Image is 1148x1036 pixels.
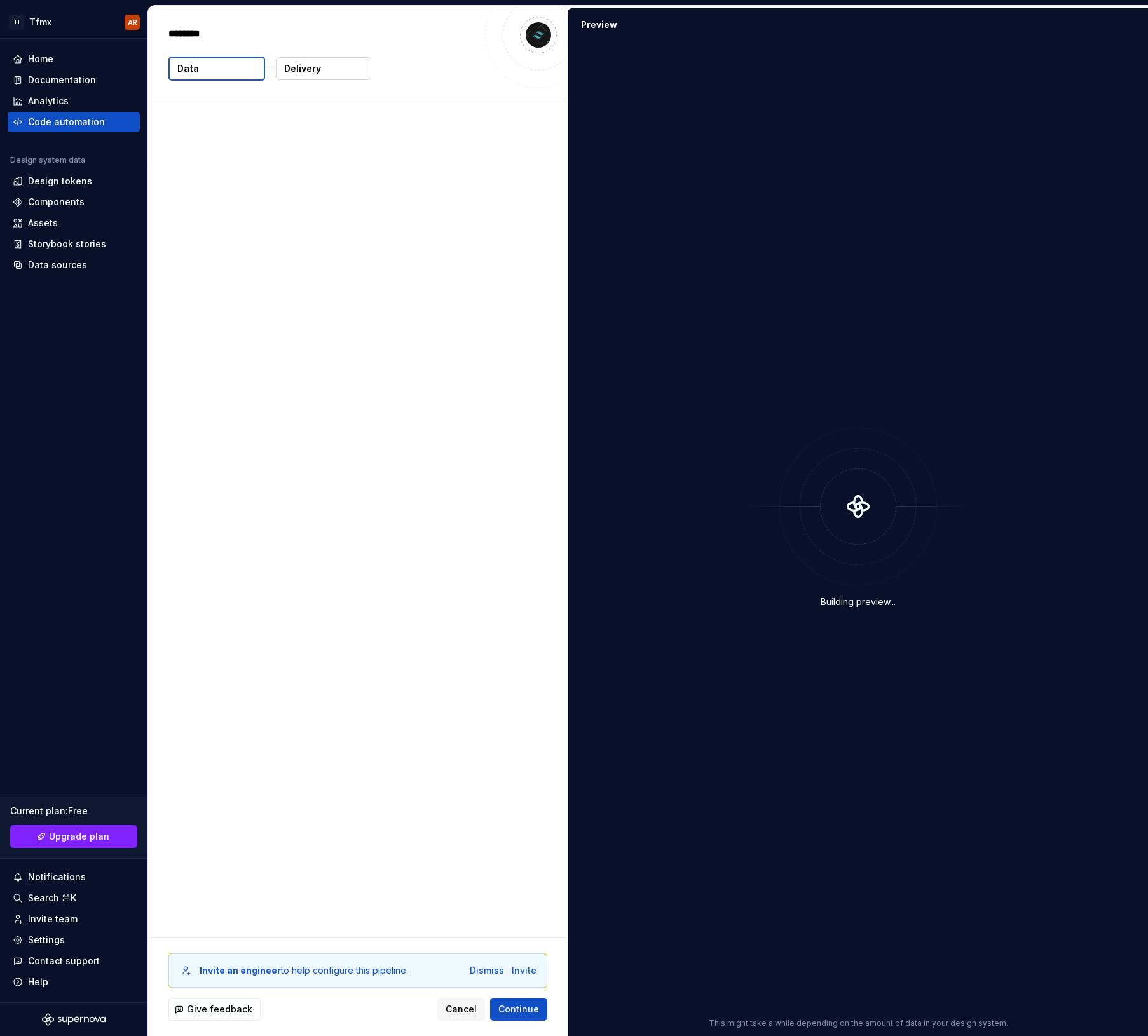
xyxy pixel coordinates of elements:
a: Design tokens [8,171,140,191]
button: Invite [512,964,536,977]
span: Continue [498,1003,539,1016]
div: Storybook stories [28,238,106,250]
div: Notifications [28,871,86,883]
div: Help [28,976,48,988]
a: Code automation [8,112,140,132]
p: Delivery [284,62,321,75]
div: Documentation [28,74,96,86]
a: Invite team [8,909,140,929]
a: Documentation [8,70,140,90]
a: Storybook stories [8,234,140,254]
button: Dismiss [470,964,504,977]
div: Design tokens [28,175,92,187]
span: Upgrade plan [49,830,109,843]
div: Assets [28,217,58,229]
div: to help configure this pipeline. [200,964,408,977]
a: Analytics [8,91,140,111]
div: Components [28,196,85,208]
div: Building preview... [821,596,896,608]
span: Give feedback [187,1003,252,1016]
button: Contact support [8,951,140,971]
a: Assets [8,213,140,233]
button: TITfmxAR [3,8,145,36]
div: AR [128,17,137,27]
div: Preview [581,18,617,31]
p: This might take a while depending on the amount of data in your design system. [709,1018,1008,1028]
a: Data sources [8,255,140,275]
div: Home [28,53,53,65]
div: Current plan : Free [10,805,137,817]
button: Give feedback [168,998,261,1021]
button: Continue [490,998,547,1021]
a: Upgrade plan [10,825,137,848]
div: Invite team [28,913,78,925]
div: Design system data [10,155,85,165]
b: Invite an engineer [200,965,281,976]
div: Code automation [28,116,105,128]
button: Data [168,57,265,81]
a: Components [8,192,140,212]
button: Help [8,972,140,992]
p: Data [177,62,199,75]
button: Search ⌘K [8,888,140,908]
div: Tfmx [29,16,51,29]
button: Delivery [276,57,371,80]
svg: Supernova Logo [42,1013,106,1026]
div: Analytics [28,95,69,107]
div: TI [9,15,24,30]
span: Cancel [446,1003,477,1016]
div: Data sources [28,259,87,271]
div: Contact support [28,955,100,967]
a: Settings [8,930,140,950]
div: Search ⌘K [28,892,76,904]
button: Notifications [8,867,140,887]
a: Home [8,49,140,69]
button: Cancel [437,998,485,1021]
div: Settings [28,934,65,946]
